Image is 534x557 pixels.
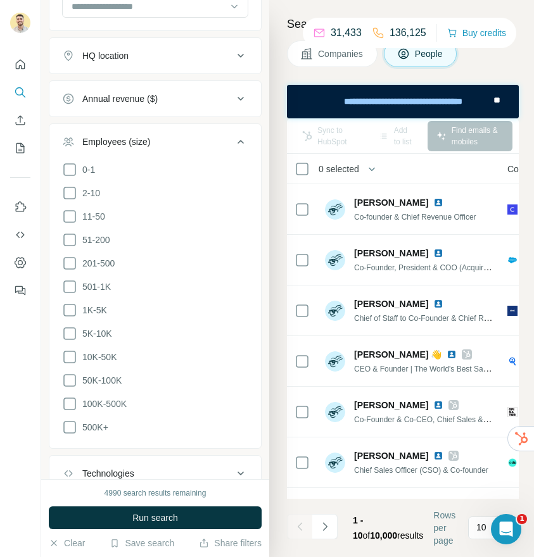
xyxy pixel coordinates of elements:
[507,356,518,366] img: Logo of seamless.ai
[49,458,261,489] button: Technologies
[354,449,428,462] span: [PERSON_NAME]
[10,251,30,274] button: Dashboard
[77,397,127,410] span: 100K-500K
[447,349,457,360] img: LinkedIn logo
[507,204,518,215] img: Logo of Circle
[77,421,108,434] span: 500K+
[476,521,486,534] p: 10
[354,399,428,411] span: [PERSON_NAME]
[287,85,519,118] iframe: Banner
[507,306,518,316] img: Logo of Deel
[77,351,117,363] span: 10K-50K
[415,47,444,60] span: People
[433,299,443,309] img: LinkedIn logo
[354,213,476,222] span: Co-founder & Chief Revenue Officer
[517,514,527,524] span: 1
[318,47,364,60] span: Companies
[353,515,363,541] span: 1 - 10
[49,537,85,549] button: Clear
[105,487,207,499] div: 4990 search results remaining
[507,255,518,265] img: Logo of Salesforce
[433,197,443,208] img: LinkedIn logo
[77,187,100,199] span: 2-10
[325,453,345,473] img: Avatar
[10,196,30,218] button: Use Surfe on LinkedIn
[77,257,115,270] span: 201-500
[110,537,174,549] button: Save search
[10,81,30,104] button: Search
[132,511,178,524] span: Run search
[507,407,518,417] img: Logo of Opinator
[49,41,261,71] button: HQ location
[10,13,30,33] img: Avatar
[433,400,443,410] img: LinkedIn logo
[10,223,30,246] button: Use Surfe API
[354,247,428,260] span: [PERSON_NAME]
[77,210,105,223] span: 11-50
[363,530,371,541] span: of
[10,53,30,76] button: Quick start
[354,466,488,475] span: Chief Sales Officer (CSO) & Co-founder
[312,514,338,539] button: Navigate to next page
[82,467,134,480] div: Technologies
[77,280,111,293] span: 501-1K
[82,92,158,105] div: Annual revenue ($)
[77,304,107,316] span: 1K-5K
[49,84,261,114] button: Annual revenue ($)
[370,530,397,541] span: 10,000
[319,163,359,175] span: 0 selected
[77,327,112,340] span: 5K-10K
[354,348,442,361] span: [PERSON_NAME] 👋
[10,137,30,160] button: My lists
[77,234,110,246] span: 51-200
[354,313,533,323] span: Chief of Staff to Co-Founder & Chief Revenue Officer
[331,25,362,41] p: 31,433
[447,24,506,42] button: Buy credits
[433,248,443,258] img: LinkedIn logo
[287,15,519,33] h4: Search
[49,506,262,529] button: Run search
[353,515,423,541] span: results
[82,49,129,62] div: HQ location
[354,196,428,209] span: [PERSON_NAME]
[77,163,95,176] span: 0-1
[325,402,345,422] img: Avatar
[199,537,262,549] button: Share filters
[433,451,443,461] img: LinkedIn logo
[507,458,518,468] img: Logo of Opendatasoft
[49,127,261,162] button: Employees (size)
[354,297,428,310] span: [PERSON_NAME]
[77,374,122,387] span: 50K-100K
[325,250,345,270] img: Avatar
[325,301,345,321] img: Avatar
[325,199,345,220] img: Avatar
[10,109,30,132] button: Enrich CSV
[10,279,30,302] button: Feedback
[491,514,521,544] iframe: Intercom live chat
[82,135,150,148] div: Employees (size)
[433,509,458,547] span: Rows per page
[325,351,345,372] img: Avatar
[390,25,426,41] p: 136,125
